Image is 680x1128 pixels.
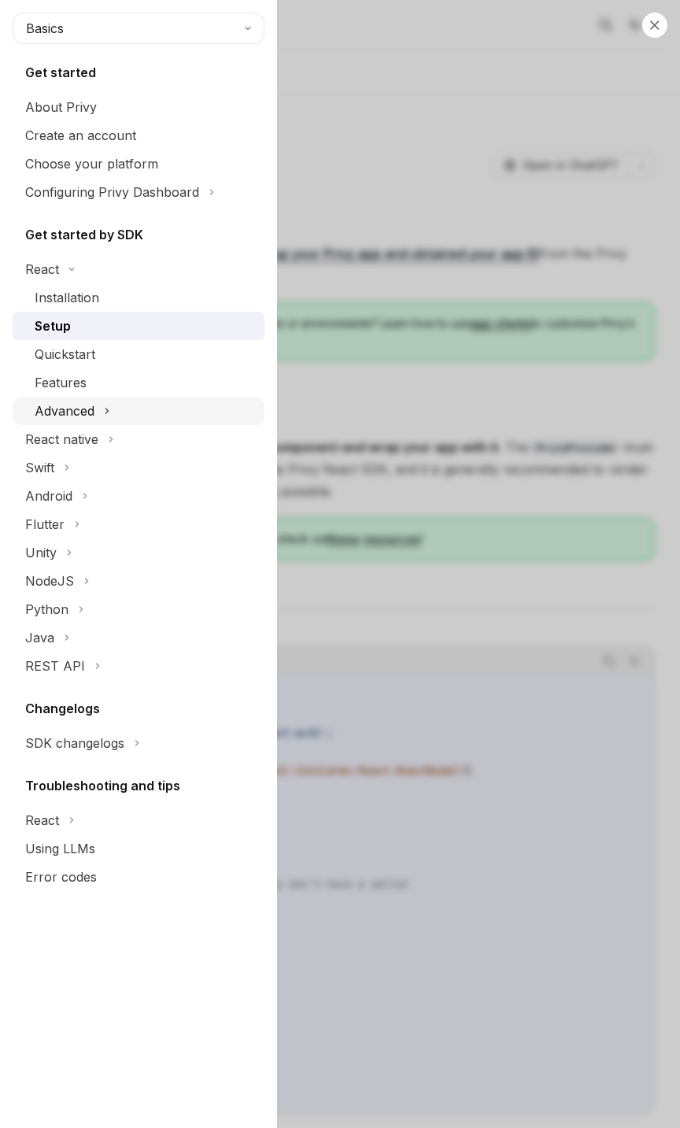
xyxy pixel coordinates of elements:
div: Python [25,600,68,619]
div: Quickstart [35,345,95,364]
button: Basics [13,13,264,44]
div: Advanced [35,401,94,420]
div: Choose your platform [25,154,158,173]
div: SDK changelogs [25,734,124,753]
a: Create an account [13,121,264,150]
span: Basics [26,19,64,38]
div: NodeJS [25,571,74,590]
a: Setup [13,312,264,340]
a: Error codes [13,863,264,891]
h5: Get started by SDK [25,225,143,244]
div: Setup [35,316,71,335]
a: About Privy [13,93,264,121]
div: Swift [25,458,54,477]
div: Installation [35,288,99,307]
div: Error codes [25,867,97,886]
a: Installation [13,283,264,312]
div: Configuring Privy Dashboard [25,183,199,202]
div: About Privy [25,98,97,116]
a: Quickstart [13,340,264,368]
div: Features [35,373,87,392]
div: React [25,260,59,279]
a: Features [13,368,264,397]
h5: Troubleshooting and tips [25,776,180,795]
a: Choose your platform [13,150,264,178]
div: Flutter [25,515,65,534]
div: React [25,811,59,830]
div: Create an account [25,126,136,145]
div: Unity [25,543,57,562]
h5: Get started [25,63,96,82]
a: Using LLMs [13,834,264,863]
h5: Changelogs [25,699,100,718]
div: Android [25,486,72,505]
div: Java [25,628,54,647]
div: React native [25,430,98,449]
div: REST API [25,656,85,675]
div: Using LLMs [25,839,95,858]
